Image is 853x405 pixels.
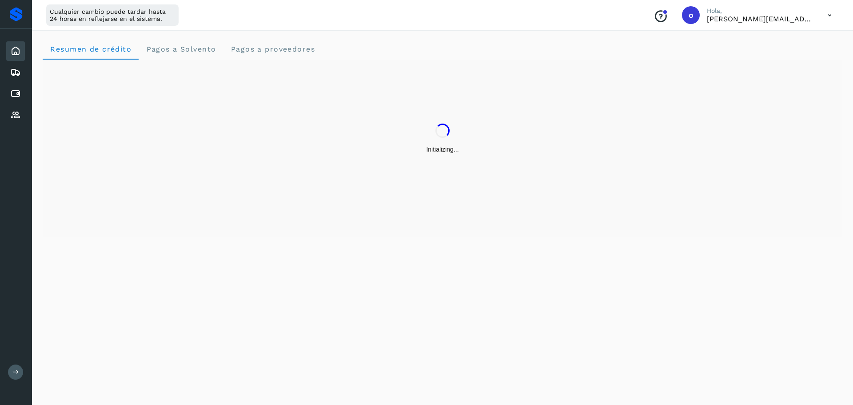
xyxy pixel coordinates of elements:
[6,41,25,61] div: Inicio
[707,7,813,15] p: Hola,
[707,15,813,23] p: obed.perez@clcsolutions.com.mx
[6,105,25,125] div: Proveedores
[46,4,179,26] div: Cualquier cambio puede tardar hasta 24 horas en reflejarse en el sistema.
[6,63,25,82] div: Embarques
[50,45,132,53] span: Resumen de crédito
[6,84,25,104] div: Cuentas por pagar
[230,45,315,53] span: Pagos a proveedores
[146,45,216,53] span: Pagos a Solvento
